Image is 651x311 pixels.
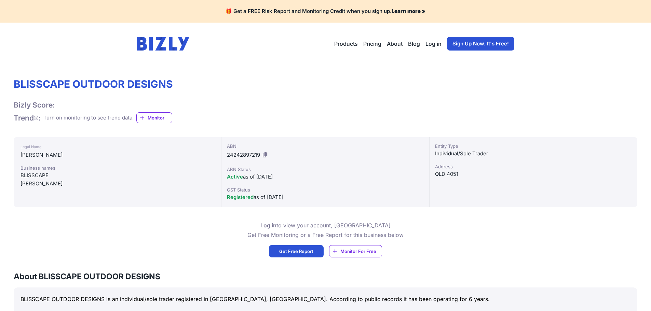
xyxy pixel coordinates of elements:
a: About [387,40,403,48]
span: Get Free Report [279,248,313,255]
div: Turn on monitoring to see trend data. [43,114,134,122]
a: Sign Up Now. It's Free! [447,37,514,51]
div: Individual/Sole Trader [435,150,632,158]
div: Entity Type [435,143,632,150]
p: BLISSCAPE OUTDOOR DESIGNS is an individual/sole trader registered in [GEOGRAPHIC_DATA], [GEOGRAPH... [21,294,630,304]
div: Legal Name [21,143,214,151]
p: to view your account, [GEOGRAPHIC_DATA] Get Free Monitoring or a Free Report for this business below [247,221,404,240]
a: Learn more » [392,8,425,14]
button: Products [334,40,358,48]
span: Registered [227,194,254,200]
h1: BLISSCAPE OUTDOOR DESIGNS [14,78,173,90]
h3: About BLISSCAPE OUTDOOR DESIGNS [14,271,637,282]
div: as of [DATE] [227,173,423,181]
h1: Bizly Score: [14,100,55,110]
h4: 🎁 Get a FREE Risk Report and Monitoring Credit when you sign up. [8,8,643,15]
div: BLISSCAPE [21,171,214,180]
a: Log in [260,222,276,229]
h1: Trend : [14,113,41,123]
div: [PERSON_NAME] [21,180,214,188]
a: Log in [425,40,442,48]
div: ABN Status [227,166,423,173]
div: GST Status [227,186,423,193]
a: Blog [408,40,420,48]
div: Address [435,163,632,170]
a: Monitor For Free [329,245,382,257]
div: Business names [21,165,214,171]
span: Monitor For Free [340,248,376,255]
div: [PERSON_NAME] [21,151,214,159]
span: 24242897219 [227,152,260,158]
a: Pricing [363,40,381,48]
span: Monitor [148,114,172,121]
div: QLD 4051 [435,170,632,178]
a: Monitor [136,112,172,123]
a: Get Free Report [269,245,324,257]
div: ABN [227,143,423,150]
div: as of [DATE] [227,193,423,201]
span: Active [227,173,243,180]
